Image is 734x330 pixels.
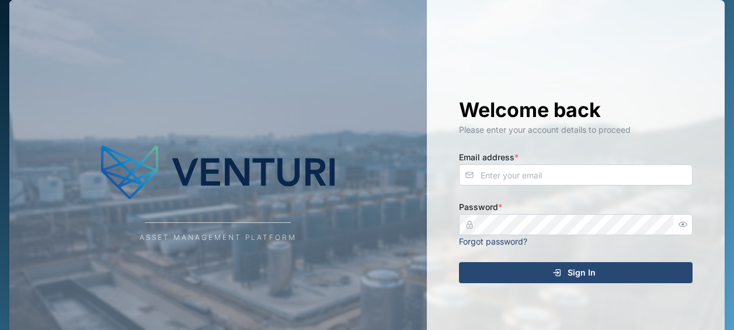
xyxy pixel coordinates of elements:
img: Company Logo [101,137,335,207]
a: Forgot password? [459,236,527,246]
div: Asset Management Platform [140,232,297,243]
div: Please enter your account details to proceed [459,123,693,136]
label: Email address [459,151,519,164]
h1: Welcome back [459,97,693,123]
span: Sign In [568,263,596,283]
button: Sign In [459,262,693,283]
label: Password [459,201,502,214]
input: Enter your email [459,164,693,185]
